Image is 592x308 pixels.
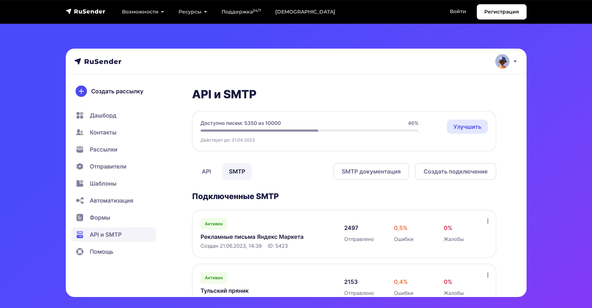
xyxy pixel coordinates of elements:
a: Ресурсы [171,5,214,19]
a: Возможности [115,5,171,19]
sup: 24/7 [253,8,261,13]
a: Поддержка24/7 [214,5,268,19]
img: hero-transactional-min.jpg [66,49,527,297]
a: [DEMOGRAPHIC_DATA] [268,5,342,19]
img: RuSender [66,8,106,15]
a: Регистрация [477,4,527,20]
a: Войти [443,4,473,19]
